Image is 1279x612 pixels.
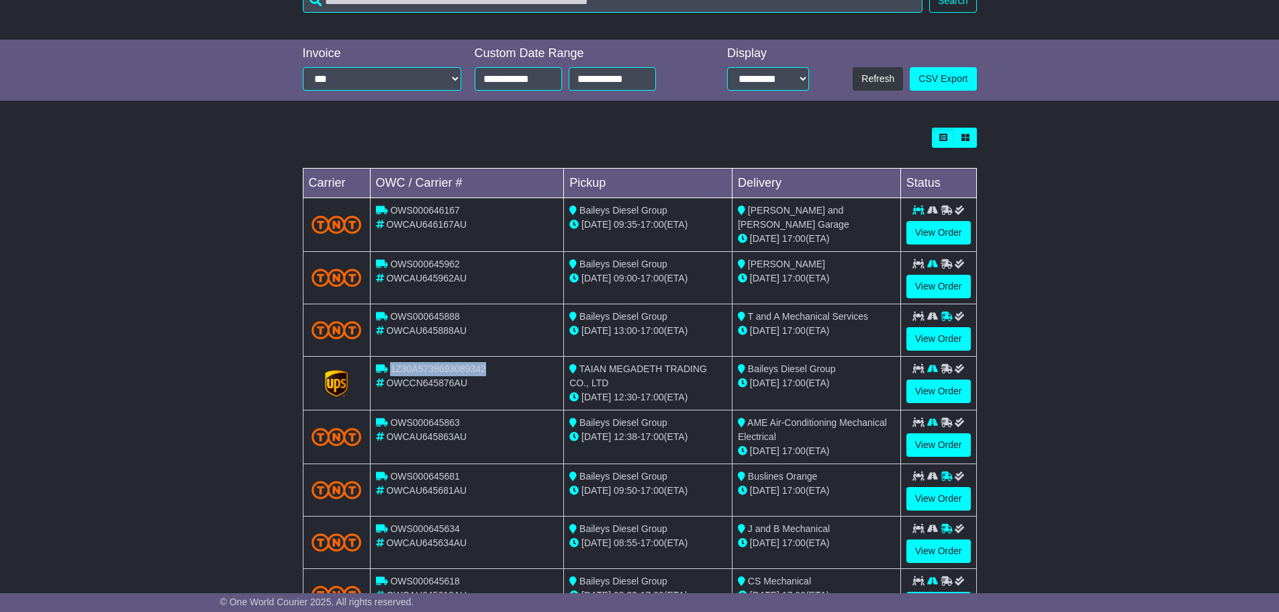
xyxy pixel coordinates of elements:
[738,376,895,390] div: (ETA)
[564,169,732,198] td: Pickup
[312,216,362,234] img: TNT_Domestic.png
[581,431,611,442] span: [DATE]
[579,311,667,322] span: Baileys Diesel Group
[220,597,414,607] span: © One World Courier 2025. All rights reserved.
[614,325,637,336] span: 13:00
[614,485,637,496] span: 09:50
[906,327,971,351] a: View Order
[782,325,806,336] span: 17:00
[727,46,809,61] div: Display
[782,590,806,601] span: 17:00
[750,590,779,601] span: [DATE]
[738,417,887,442] span: AME Air-Conditioning Mechanical Electrical
[782,273,806,283] span: 17:00
[782,537,806,548] span: 17:00
[581,485,611,496] span: [DATE]
[614,537,637,548] span: 08:55
[738,271,895,286] div: (ETA)
[906,487,971,511] a: View Order
[906,275,971,298] a: View Order
[782,445,806,456] span: 17:00
[641,325,664,336] span: 17:00
[750,445,779,456] span: [DATE]
[386,485,467,496] span: OWCAU645681AU
[900,169,976,198] td: Status
[906,433,971,457] a: View Order
[906,539,971,563] a: View Order
[312,269,362,287] img: TNT_Domestic.png
[738,324,895,338] div: (ETA)
[614,392,637,402] span: 12:30
[641,273,664,283] span: 17:00
[641,537,664,548] span: 17:00
[386,431,467,442] span: OWCAU645863AU
[569,430,726,444] div: - (ETA)
[386,537,467,548] span: OWCAU645634AU
[641,590,664,601] span: 17:00
[732,169,900,198] td: Delivery
[569,484,726,498] div: - (ETA)
[782,378,806,388] span: 17:00
[390,471,460,482] span: OWS000645681
[390,311,460,322] span: OWS000645888
[569,363,707,388] span: TAIAN MEGADETH TRADING CO., LTD
[569,271,726,286] div: - (ETA)
[750,273,779,283] span: [DATE]
[386,219,467,230] span: OWCAU646167AU
[569,324,726,338] div: - (ETA)
[312,533,362,552] img: TNT_Domestic.png
[579,576,667,586] span: Baileys Diesel Group
[390,363,485,374] span: 1Z30A5738693089342
[748,311,869,322] span: T and A Mechanical Services
[386,325,467,336] span: OWCAU645888AU
[569,218,726,232] div: - (ETA)
[748,363,836,374] span: Baileys Diesel Group
[750,537,779,548] span: [DATE]
[390,523,460,534] span: OWS000645634
[748,259,825,269] span: [PERSON_NAME]
[614,431,637,442] span: 12:38
[325,370,348,397] img: GetCarrierServiceLogo
[614,273,637,283] span: 09:00
[312,586,362,604] img: TNT_Domestic.png
[750,325,779,336] span: [DATE]
[579,259,667,269] span: Baileys Diesel Group
[370,169,564,198] td: OWC / Carrier #
[581,537,611,548] span: [DATE]
[782,485,806,496] span: 17:00
[312,321,362,339] img: TNT_Domestic.png
[579,523,667,534] span: Baileys Diesel Group
[303,46,461,61] div: Invoice
[390,576,460,586] span: OWS000645618
[614,590,637,601] span: 08:33
[738,536,895,550] div: (ETA)
[390,259,460,269] span: OWS000645962
[579,417,667,428] span: Baileys Diesel Group
[738,205,849,230] span: [PERSON_NAME] and [PERSON_NAME] Garage
[641,485,664,496] span: 17:00
[906,380,971,403] a: View Order
[581,273,611,283] span: [DATE]
[906,221,971,245] a: View Order
[569,390,726,404] div: - (ETA)
[579,471,667,482] span: Baileys Diesel Group
[312,481,362,499] img: TNT_Domestic.png
[579,205,667,216] span: Baileys Diesel Group
[390,205,460,216] span: OWS000646167
[738,484,895,498] div: (ETA)
[569,536,726,550] div: - (ETA)
[475,46,690,61] div: Custom Date Range
[641,219,664,230] span: 17:00
[782,233,806,244] span: 17:00
[641,392,664,402] span: 17:00
[569,588,726,603] div: - (ETA)
[910,67,976,91] a: CSV Export
[581,219,611,230] span: [DATE]
[738,444,895,458] div: (ETA)
[748,523,830,534] span: J and B Mechanical
[738,232,895,246] div: (ETA)
[386,378,467,388] span: OWCCN645876AU
[303,169,370,198] td: Carrier
[750,485,779,496] span: [DATE]
[581,590,611,601] span: [DATE]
